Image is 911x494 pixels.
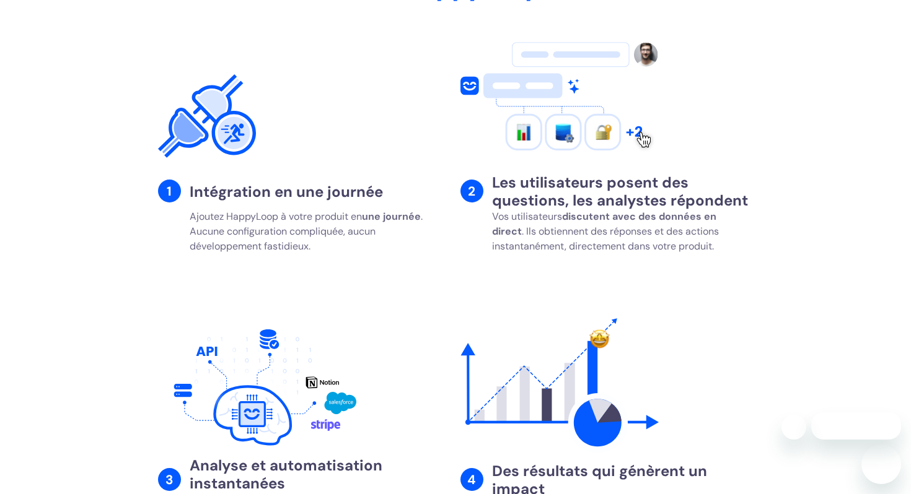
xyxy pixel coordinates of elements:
[492,225,719,253] font: . Ils obtiennent des réponses et des actions instantanément, directement dans votre produit.
[492,173,748,210] font: Les utilisateurs posent des questions, les analystes répondent
[190,210,362,223] font: Ajoutez HappyLoop à votre produit en
[362,210,421,223] font: une journée
[781,415,806,440] iframe: Fermer le message
[158,313,356,462] img: Illustration d'un cerveau humain avec des éléments d'IA, symbolisant l'intelligence de HappyLoop AI.
[190,456,382,493] font: Analyse et automatisation instantanées
[190,182,383,201] font: Intégration en une journée
[190,210,423,253] font: . Aucune configuration compliquée, aucun développement fastidieux.
[165,471,174,488] font: 3
[467,471,476,488] font: 4
[492,210,562,223] font: Vos utilisateurs
[460,313,659,462] img: Les résultats livrés à l'utilisateur, y compris les graphiques, les tableaux et les réponses géné...
[158,25,256,173] img: Graphique illustrant l'intégration rapide et transparente de HappyLoop AI avec une plateforme SaaS.
[468,183,475,199] font: 2
[167,183,172,199] font: 1
[492,210,716,238] font: discutent avec des données en direct
[861,444,901,484] iframe: Bouton de lancement de la fenêtre de messagerie
[460,25,659,173] img: Image conceptuelle représentant les principales fonctionnalités et avantages de HappyLoop AI.
[811,412,901,440] iframe: Message de la compagnie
